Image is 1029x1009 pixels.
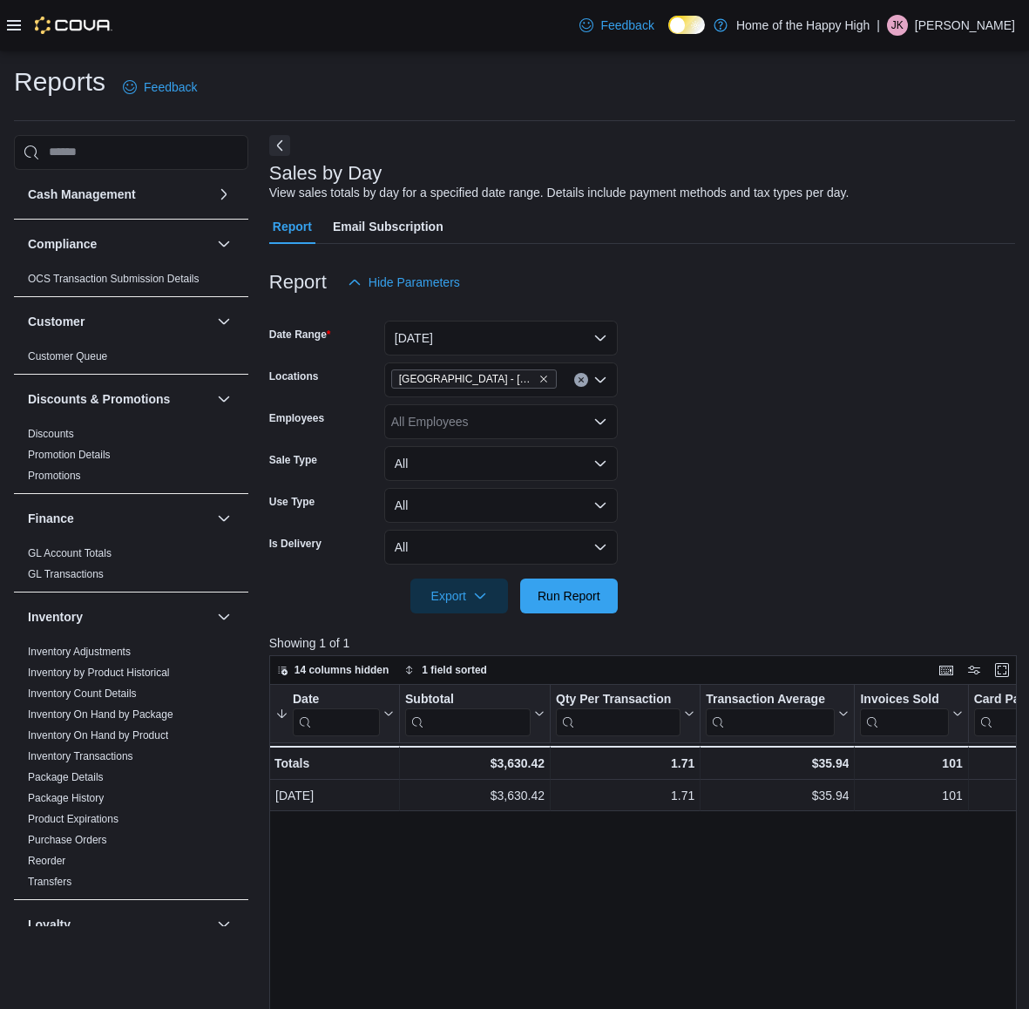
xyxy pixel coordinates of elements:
h3: Discounts & Promotions [28,390,170,408]
button: Export [410,579,508,613]
label: Locations [269,369,319,383]
button: Discounts & Promotions [213,389,234,410]
span: 1 field sorted [422,663,487,677]
span: Export [421,579,498,613]
a: Inventory Adjustments [28,646,131,658]
span: GL Transactions [28,567,104,581]
button: Qty Per Transaction [556,691,694,735]
span: Email Subscription [333,209,443,244]
span: Inventory Adjustments [28,645,131,659]
div: Invoices Sold [860,691,948,708]
div: Inventory [14,641,248,899]
button: 1 field sorted [397,660,494,681]
h1: Reports [14,64,105,99]
a: Reorder [28,855,65,867]
button: Loyalty [213,914,234,935]
span: Promotion Details [28,448,111,462]
div: 1.71 [556,753,694,774]
div: Compliance [14,268,248,296]
label: Use Type [269,495,315,509]
button: Finance [28,510,210,527]
button: Customer [213,311,234,332]
a: OCS Transaction Submission Details [28,273,200,285]
button: Subtotal [405,691,545,735]
h3: Inventory [28,608,83,626]
button: Remove Sylvan Lake - Hewlett Park Landing - Fire & Flower from selection in this group [538,374,549,384]
div: Totals [274,753,394,774]
span: Customer Queue [28,349,107,363]
button: Clear input [574,373,588,387]
a: GL Account Totals [28,547,112,559]
a: Inventory On Hand by Package [28,708,173,721]
label: Sale Type [269,453,317,467]
span: Dark Mode [668,34,669,35]
div: Qty Per Transaction [556,691,680,708]
a: Promotion Details [28,449,111,461]
button: Compliance [213,234,234,254]
div: 101 [860,785,962,806]
h3: Cash Management [28,186,136,203]
a: Package Details [28,771,104,783]
span: Hide Parameters [369,274,460,291]
span: Discounts [28,427,74,441]
a: Promotions [28,470,81,482]
div: 1.71 [556,785,694,806]
a: Purchase Orders [28,834,107,846]
a: Product Expirations [28,813,118,825]
div: Qty Per Transaction [556,691,680,735]
h3: Customer [28,313,85,330]
button: Transaction Average [706,691,849,735]
div: Discounts & Promotions [14,423,248,493]
span: [GEOGRAPHIC_DATA] - [GEOGRAPHIC_DATA] - Fire & Flower [399,370,535,388]
p: Showing 1 of 1 [269,634,1024,652]
button: Date [275,691,394,735]
button: Invoices Sold [860,691,962,735]
button: Open list of options [593,373,607,387]
span: OCS Transaction Submission Details [28,272,200,286]
div: Date [293,691,380,735]
button: Enter fullscreen [992,660,1012,681]
span: Transfers [28,875,71,889]
span: Product Expirations [28,812,118,826]
button: All [384,446,618,481]
button: Customer [28,313,210,330]
a: Inventory Count Details [28,687,137,700]
span: Sylvan Lake - Hewlett Park Landing - Fire & Flower [391,369,557,389]
a: Discounts [28,428,74,440]
span: Run Report [538,587,600,605]
button: Cash Management [213,184,234,205]
label: Date Range [269,328,331,342]
div: $3,630.42 [405,785,545,806]
h3: Sales by Day [269,163,382,184]
span: Report [273,209,312,244]
h3: Finance [28,510,74,527]
label: Employees [269,411,324,425]
input: Dark Mode [668,16,705,34]
div: Subtotal [405,691,531,708]
button: Inventory [213,606,234,627]
span: Promotions [28,469,81,483]
span: Purchase Orders [28,833,107,847]
a: Inventory Transactions [28,750,133,762]
button: Loyalty [28,916,210,933]
span: Feedback [144,78,197,96]
a: Inventory On Hand by Product [28,729,168,742]
label: Is Delivery [269,537,322,551]
button: [DATE] [384,321,618,356]
button: 14 columns hidden [270,660,396,681]
button: Compliance [28,235,210,253]
button: Hide Parameters [341,265,467,300]
a: GL Transactions [28,568,104,580]
span: Package Details [28,770,104,784]
div: Transaction Average [706,691,835,708]
button: Cash Management [28,186,210,203]
a: Inventory by Product Historical [28,667,170,679]
div: $3,630.42 [405,753,545,774]
div: Subtotal [405,691,531,735]
button: Run Report [520,579,618,613]
span: Feedback [600,17,653,34]
div: $35.94 [706,785,849,806]
p: | [877,15,880,36]
button: Discounts & Promotions [28,390,210,408]
button: Open list of options [593,415,607,429]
